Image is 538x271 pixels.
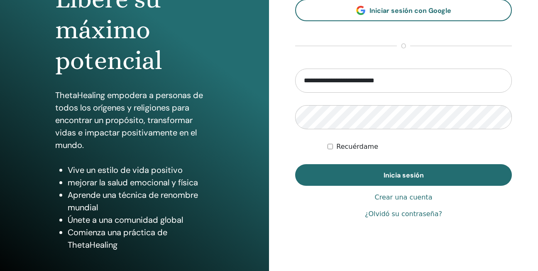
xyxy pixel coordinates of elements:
[328,142,512,152] div: Keep me authenticated indefinitely or until I manually logout
[68,189,214,214] li: Aprende una técnica de renombre mundial
[295,164,512,186] button: Inicia sesión
[68,214,214,226] li: Únete a una comunidad global
[384,171,424,180] span: Inicia sesión
[55,89,214,151] p: ThetaHealing empodera a personas de todos los orígenes y religiones para encontrar un propósito, ...
[369,6,451,15] span: Iniciar sesión con Google
[68,226,214,251] li: Comienza una práctica de ThetaHealing
[375,192,433,202] a: Crear una cuenta
[397,41,410,51] span: o
[68,164,214,176] li: Vive un estilo de vida positivo
[336,142,378,152] label: Recuérdame
[365,209,442,219] a: ¿Olvidó su contraseña?
[68,176,214,189] li: mejorar la salud emocional y física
